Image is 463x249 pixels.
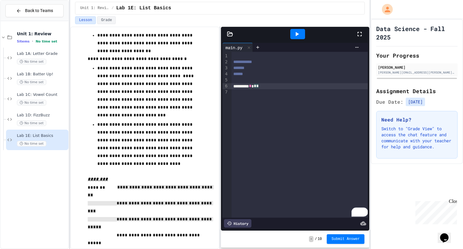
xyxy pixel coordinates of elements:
[75,16,96,24] button: Lesson
[112,6,114,11] span: /
[17,72,67,77] span: Lab 1B: Batter Up!
[5,4,64,17] button: Back to Teams
[222,71,228,77] div: 4
[17,79,46,85] span: No time set
[36,39,57,43] span: No time set
[17,39,30,43] span: 5 items
[376,87,458,95] h2: Assignment Details
[309,236,313,242] span: -
[332,237,360,241] span: Submit Answer
[17,31,67,36] span: Unit 1: Review
[222,83,228,89] div: 6
[116,5,171,12] span: Lab 1E: List Basics
[222,44,245,51] div: main.py
[378,65,456,70] div: [PERSON_NAME]
[406,98,425,106] span: [DATE]
[222,89,228,95] div: 7
[381,116,452,123] h3: Need Help?
[17,59,46,65] span: No time set
[231,52,368,218] div: To enrich screen reader interactions, please activate Accessibility in Grammarly extension settings
[438,225,457,243] iframe: chat widget
[222,59,228,65] div: 2
[381,126,452,150] p: Switch to "Grade View" to access the chat feature and communicate with your teacher for help and ...
[17,113,67,118] span: Lab 1D: FizzBuzz
[32,39,33,44] span: •
[17,120,46,126] span: No time set
[17,51,67,56] span: Lab 1A: Letter Grade
[376,24,458,41] h1: Data Science - Fall 2025
[80,6,109,11] span: Unit 1: Review
[413,199,457,224] iframe: chat widget
[222,43,253,52] div: main.py
[97,16,116,24] button: Grade
[2,2,42,38] div: Chat with us now!Close
[315,237,317,241] span: /
[222,65,228,71] div: 3
[17,141,46,147] span: No time set
[17,133,67,138] span: Lab 1E: List Basics
[317,237,322,241] span: 10
[222,53,228,59] div: 1
[378,70,456,75] div: [PERSON_NAME][EMAIL_ADDRESS][PERSON_NAME][DOMAIN_NAME]
[376,51,458,60] h2: Your Progress
[224,219,251,228] div: History
[17,92,67,97] span: Lab 1C: Vowel Count
[222,77,228,83] div: 5
[376,98,403,106] span: Due Date:
[17,100,46,106] span: No time set
[327,234,365,244] button: Submit Answer
[25,8,53,14] span: Back to Teams
[376,2,394,16] div: My Account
